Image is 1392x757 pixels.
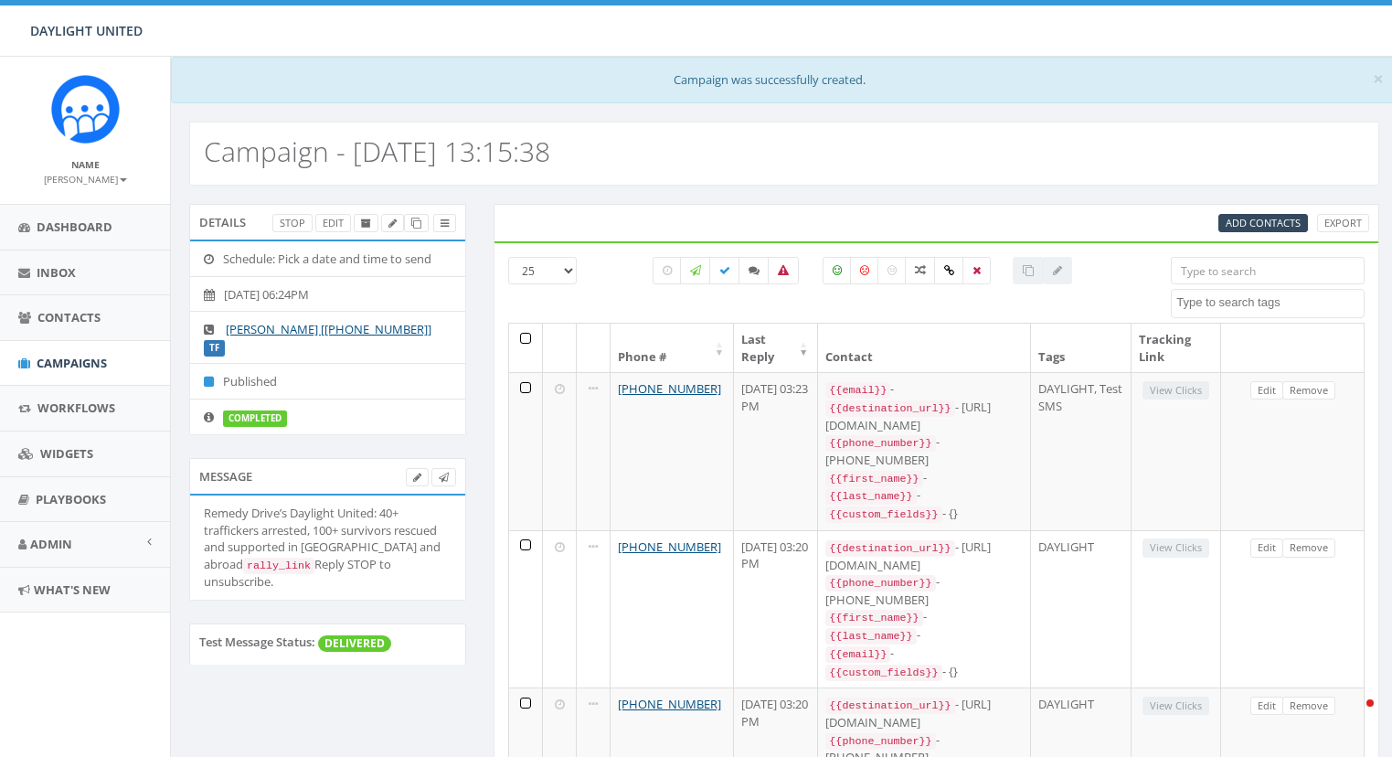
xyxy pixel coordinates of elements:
code: {{destination_url}} [825,400,954,417]
span: Inbox [37,264,76,281]
code: rally_link [243,558,314,574]
td: [DATE] 03:23 PM [734,372,818,529]
code: {{phone_number}} [825,575,935,592]
a: Add Contacts [1218,214,1308,233]
code: {{phone_number}} [825,733,935,750]
div: - {} [825,505,1023,523]
a: Remove [1282,697,1335,716]
div: - [URL][DOMAIN_NAME] [825,538,1023,573]
code: {{phone_number}} [825,435,935,452]
th: Contact [818,324,1031,372]
a: Edit [315,214,351,233]
label: Replied [739,257,770,284]
span: Edit Campaign Body [413,470,421,484]
a: Edit [1250,538,1283,558]
a: [PERSON_NAME] [[PHONE_NUMBER]] [226,321,431,337]
code: {{destination_url}} [825,698,954,714]
span: Playbooks [36,491,106,507]
div: Message [189,458,466,495]
code: {{last_name}} [825,488,916,505]
div: - [825,469,1023,487]
th: Last Reply: activate to sort column ascending [734,324,818,372]
i: Published [204,376,223,388]
div: - [825,645,1023,663]
code: {{first_name}} [825,610,922,626]
li: Schedule: Pick a date and time to send [190,241,465,277]
a: [PHONE_NUMBER] [618,696,721,712]
i: Schedule: Pick a date and time to send [204,253,223,265]
h2: Campaign - [DATE] 13:15:38 [204,136,550,166]
div: - [URL][DOMAIN_NAME] [825,399,1023,433]
li: Published [190,363,465,400]
div: - [URL][DOMAIN_NAME] [825,696,1023,730]
div: - {} [825,663,1023,681]
div: - [825,380,1023,399]
span: CSV files only [1226,216,1301,229]
td: DAYLIGHT, Test SMS [1031,372,1132,529]
code: {{email}} [825,382,890,399]
span: Send Test Message [439,470,449,484]
code: {{custom_fields}} [825,506,941,523]
label: Mixed [905,257,936,284]
span: Widgets [40,445,93,462]
textarea: Search [1176,294,1364,311]
div: - [825,608,1023,626]
label: Delivered [709,257,740,284]
label: Bounced [768,257,799,284]
span: Admin [30,536,72,552]
code: {{destination_url}} [825,540,954,557]
a: Remove [1282,381,1335,400]
a: Export [1317,214,1369,233]
th: Tracking Link [1132,324,1221,372]
span: Workflows [37,400,115,416]
div: - [PHONE_NUMBER] [825,433,1023,468]
span: Dashboard [37,219,112,235]
a: [PHONE_NUMBER] [618,380,721,397]
small: [PERSON_NAME] [44,173,127,186]
iframe: Intercom live chat [1330,695,1374,739]
span: Add Contacts [1226,216,1301,229]
span: Campaigns [37,355,107,371]
span: DELIVERED [318,635,391,652]
code: {{custom_fields}} [825,665,941,681]
label: completed [223,410,287,427]
label: Negative [850,257,879,284]
a: [PHONE_NUMBER] [618,538,721,555]
label: Sending [680,257,711,284]
span: Contacts [37,309,101,325]
label: Pending [653,257,682,284]
span: Edit Campaign Title [388,216,397,229]
li: [DATE] 06:24PM [190,276,465,313]
img: Rally_Corp_Icon.png [51,75,120,144]
a: Edit [1250,381,1283,400]
span: Archive Campaign [361,216,371,229]
div: - [825,486,1023,505]
span: What's New [34,581,111,598]
label: Removed [962,257,991,284]
a: Stop [272,214,313,233]
span: DAYLIGHT UNITED [30,22,143,39]
div: - [825,626,1023,645]
code: {{last_name}} [825,628,916,645]
span: View Campaign Delivery Statistics [441,216,449,229]
td: DAYLIGHT [1031,530,1132,688]
code: {{email}} [825,646,890,663]
code: {{first_name}} [825,471,922,487]
td: [DATE] 03:20 PM [734,530,818,688]
div: - [PHONE_NUMBER] [825,573,1023,608]
input: Type to search [1171,257,1365,284]
a: Edit [1250,697,1283,716]
th: Phone #: activate to sort column ascending [611,324,734,372]
a: Remove [1282,538,1335,558]
button: Close [1373,69,1384,89]
div: Remedy Drive’s Daylight United: 40+ traffickers arrested, 100+ survivors rescued and supported in... [204,505,452,591]
label: Link Clicked [934,257,964,284]
div: Details [189,204,466,240]
label: Test Message Status: [199,634,315,651]
label: Positive [823,257,852,284]
th: Tags [1031,324,1132,372]
span: × [1373,66,1384,91]
small: Name [71,158,100,171]
label: Neutral [877,257,907,284]
a: [PERSON_NAME] [44,170,127,187]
